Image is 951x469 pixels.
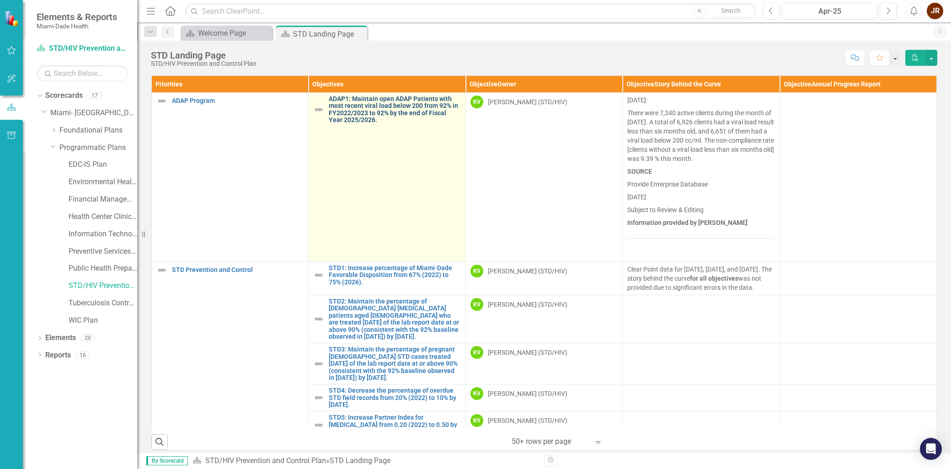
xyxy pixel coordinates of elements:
img: Not Defined [313,314,324,325]
img: Not Defined [313,104,324,115]
div: [PERSON_NAME] (STD/HIV) [488,97,567,107]
small: Miami-Dade Health [37,22,117,30]
td: Double-Click to Edit [780,295,936,343]
a: Preventive Services Plan [69,246,137,257]
td: Double-Click to Edit [780,411,936,438]
div: STD Landing Page [293,28,365,40]
td: Double-Click to Edit [623,93,780,262]
td: Double-Click to Edit Right Click for Context Menu [309,343,465,384]
img: Not Defined [313,392,324,403]
input: Search ClearPoint... [185,3,756,19]
a: STD2: Maintain the percentage of [DEMOGRAPHIC_DATA] [MEDICAL_DATA] patients aged [DEMOGRAPHIC_DAT... [329,298,460,340]
div: [PERSON_NAME] (STD/HIV) [488,348,567,357]
span: Search [721,7,741,14]
div: KV [470,387,483,400]
div: [PERSON_NAME] (STD/HIV) [488,266,567,276]
div: [PERSON_NAME] (STD/HIV) [488,300,567,309]
div: STD/HIV Prevention and Control Plan [151,60,256,67]
div: STD Landing Page [151,50,256,60]
div: 20 [80,334,95,342]
p: [DATE] [627,191,775,203]
img: Not Defined [313,270,324,281]
div: KV [470,96,483,108]
p: There were 7,340 active clients during the month of [DATE]. A total of 6,926 clients had a viral ... [627,107,775,165]
a: Elements [45,333,76,343]
a: WIC Plan [69,315,137,326]
a: EDC-IS Plan [69,160,137,170]
td: Double-Click to Edit [623,262,780,295]
p: Clear Point data for [DATE], [DATE], and [DATE]. The story behind the curve was not provided due ... [627,265,775,292]
span: By Scorecard [146,456,188,465]
button: Apr-25 [782,3,877,19]
img: Not Defined [156,265,167,276]
a: STD/HIV Prevention and Control Plan [37,43,128,54]
img: Not Defined [156,96,167,107]
p: [DATE]: [627,96,775,107]
strong: Information provided by [PERSON_NAME] [627,219,748,226]
a: Reports [45,350,71,361]
div: KV [470,414,483,427]
div: KV [470,346,483,359]
div: [PERSON_NAME] (STD/HIV) [488,389,567,398]
a: STD/HIV Prevention and Control Plan [205,456,326,465]
div: Open Intercom Messenger [920,438,942,460]
a: Public Health Preparedness Plan [69,263,137,274]
td: Double-Click to Edit [780,384,936,411]
a: Health Center Clinical Admin Support Plan [69,212,137,222]
div: KV [470,265,483,277]
a: STD3: Maintain the percentage of pregnant [DEMOGRAPHIC_DATA] STD cases treated [DATE] of the lab ... [329,346,460,381]
a: ADAP Program [172,97,304,104]
a: Environmental Health Plan [69,177,137,187]
div: [PERSON_NAME] (STD/HIV) [488,416,567,425]
a: Information Technology Plan [69,229,137,240]
a: STD4: Decrease the percentage of overdue STD field records from 20% (2022) to 10% by [DATE]. [329,387,460,408]
a: Foundational Plans [59,125,137,136]
span: Elements & Reports [37,11,117,22]
td: Double-Click to Edit [623,384,780,411]
a: STD Prevention and Control [172,266,304,273]
td: Double-Click to Edit Right Click for Context Menu [309,93,465,262]
td: Double-Click to Edit Right Click for Context Menu [309,262,465,295]
td: Double-Click to Edit [780,343,936,384]
td: Double-Click to Edit [780,93,936,262]
div: Welcome Page [198,27,270,39]
a: Programmatic Plans [59,143,137,153]
td: Double-Click to Edit [780,262,936,295]
button: JR [927,3,943,19]
a: Welcome Page [183,27,270,39]
a: STD5: Increase Partner Index for [MEDICAL_DATA] from 0.20 (2022) to 0.50 by 2026. [329,414,460,435]
td: Double-Click to Edit [623,295,780,343]
td: Double-Click to Edit [623,411,780,438]
p: Provide Enterprise Database [627,178,775,191]
td: Double-Click to Edit [623,343,780,384]
div: » [192,456,537,466]
a: Financial Management Plan [69,194,137,205]
div: 16 [75,351,90,359]
td: Double-Click to Edit Right Click for Context Menu [309,384,465,411]
td: Double-Click to Edit Right Click for Context Menu [309,295,465,343]
div: 17 [87,92,102,100]
a: Tuberculosis Control & Prevention Plan [69,298,137,309]
input: Search Below... [37,65,128,81]
p: Subject to Review & Editing [627,203,775,216]
td: Double-Click to Edit Right Click for Context Menu [309,411,465,438]
div: KV [470,298,483,311]
img: ClearPoint Strategy [5,10,21,26]
a: ADAP1: Maintain open ADAP Patients with most recent viral load below 200 from 92% in FY2022/2023 ... [329,96,460,124]
button: Search [708,5,753,17]
strong: SOURCE [627,168,652,175]
img: Not Defined [313,420,324,431]
img: Not Defined [313,358,324,369]
strong: for all objectives [690,275,738,282]
a: Miami- [GEOGRAPHIC_DATA] [50,108,137,118]
td: Double-Click to Edit Right Click for Context Menu [152,93,309,262]
div: Apr-25 [785,6,874,17]
div: STD Landing Page [330,456,390,465]
a: STD/HIV Prevention and Control Plan [69,281,137,291]
a: Scorecards [45,91,83,101]
a: STD1: Increase percentage of Miami-Dade Favorable Disposition from 67% (2022) to 75% (2026). [329,265,460,286]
